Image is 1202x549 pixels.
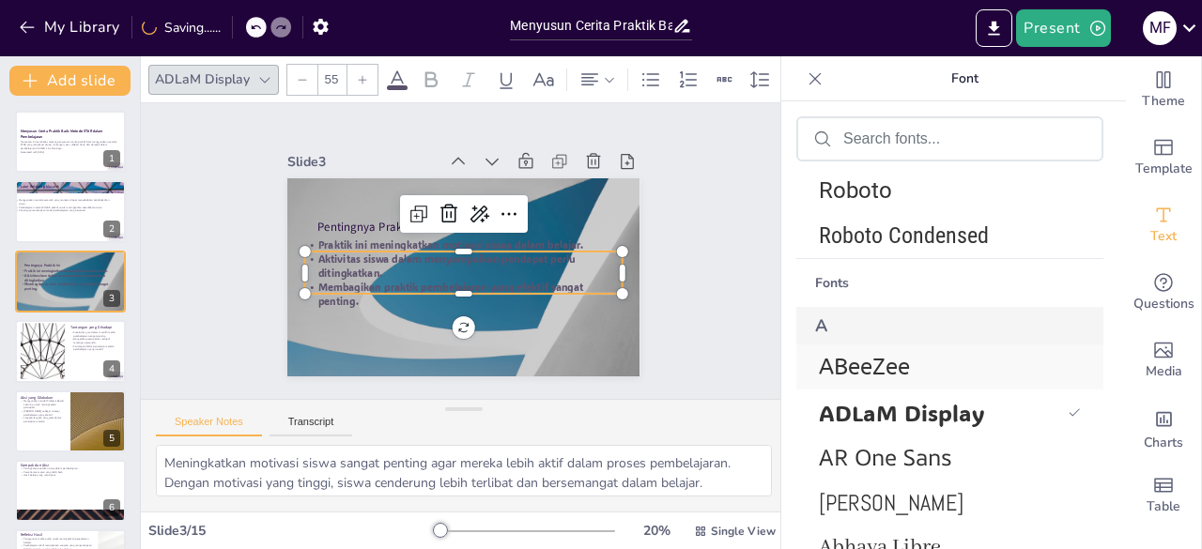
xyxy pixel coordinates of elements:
span: Media [1146,361,1182,382]
button: Speaker Notes [156,416,262,436]
span: Table [1147,496,1180,517]
p: Pembelajaran interaktif lebih efektif untuk meningkatkan keterlibatan siswa. [16,206,116,209]
div: Add charts and graphs [1126,394,1201,462]
p: Pemahaman materi yang lebih baik. [21,470,120,474]
p: Praktik ini meningkatkan motivasi siswa dalam belajar. [21,269,120,274]
div: 1 [103,150,120,167]
div: ADLaM Display [151,67,254,92]
div: 5 [103,430,120,447]
button: Export to PowerPoint [976,9,1012,47]
span: Questions [1133,294,1194,314]
div: Slide 3 [287,153,437,171]
button: My Library [14,12,128,42]
p: Pentingnya menerapkan model pembelajaran yang bervariasi. [16,208,116,212]
p: Penggunaan media audio visual meningkatkan pengalaman belajar. [21,538,93,544]
div: Add text boxes [1126,191,1201,259]
p: Menggunakan metode ceramah yang monoton dapat menyebabkan ketidakaktifan siswa. [16,198,116,205]
p: Mengelola suasana kelas menjadi tantangan tersendiri. [70,338,120,344]
p: Kreativitas guru dalam memilih media pembelajaran sangat penting. [70,330,120,337]
p: Font [830,56,1100,101]
span: Charts [1144,433,1183,453]
textarea: Meningkatkan motivasi siswa sangat penting agar mereka lebih aktif dalam proses pembelajaran. Den... [156,445,772,496]
p: Membagikan praktik pembelajaran yang efektif sangat penting. [305,280,623,308]
p: Dampak dari Aksi [21,463,120,468]
span: Theme [1142,91,1185,112]
div: 2 [15,180,126,242]
input: Search fonts... [843,130,1086,147]
div: A [796,307,1103,344]
p: Tantangan dalam penerapan metode pembelajaran yang inovatif. [70,344,120,351]
button: Present [1016,9,1110,47]
div: Fonts [796,259,1103,307]
p: Pembelajaran aktif menciptakan suasana yang menyenangkan. [21,544,93,548]
p: Langkah-langkah yang jelas dalam penerapan metode. [21,416,65,422]
input: Insert title [510,12,671,39]
strong: Menyusun Cerita Praktik Baik: Metode STAR dalam Pembelajaran [21,129,103,139]
p: [PERSON_NAME] sebagai strategi pembelajaran yang efektif. [21,409,65,416]
p: Presentasi ini membahas tentang penyusunan cerita praktik baik menggunakan metode STAR yang menca... [21,140,120,150]
div: 20 % [634,522,679,540]
button: Add slide [9,66,131,96]
p: Membagikan praktik pembelajaran yang efektif sangat penting. [21,282,120,291]
span: Text [1150,226,1177,247]
div: Change the overall theme [1126,56,1201,124]
p: Pentingnya Praktik Ini [24,263,124,268]
div: 4 [103,360,120,377]
p: Pentingnya Praktik Ini [318,219,636,236]
div: 6 [15,460,126,522]
p: Refleksi Hasil [21,532,93,538]
div: 6 [103,499,120,516]
p: Tantangan yang Dihadapi [70,325,120,330]
span: Abel [819,488,1073,517]
div: 4 [15,320,126,382]
span: ADLaM Display [819,398,1060,427]
div: 5 [15,390,126,452]
span: AR One Sans [819,442,1073,472]
span: Roboto [819,177,1073,204]
div: M F [1143,11,1177,45]
p: Praktik ini meningkatkan motivasi siswa dalam belajar. [305,237,623,252]
p: Latar Belakang Masalah [21,183,120,189]
div: Add images, graphics, shapes or video [1126,327,1201,394]
div: Add ready made slides [1126,124,1201,191]
p: Hasil belajar yang meningkat. [21,474,120,478]
p: Peningkatan keaktifan siswa dalam pembelajaran. [21,466,120,470]
div: 2 [103,221,120,237]
div: 1 [15,111,126,173]
span: Single View [711,524,776,539]
button: Transcript [270,416,353,436]
span: Template [1135,159,1193,179]
p: Generated with [URL] [21,150,120,154]
div: Saving...... [142,19,221,37]
p: Aksi yang Dilakukan [21,394,65,400]
p: Menggunakan model Problem Based Learning untuk meningkatkan partisipasi. [21,399,65,409]
div: 3 [103,290,120,307]
div: Add a table [1126,462,1201,529]
span: ABeeZee [819,354,1073,380]
div: Slide 3 / 15 [148,522,435,540]
div: Get real-time input from your audience [1126,259,1201,327]
span: Roboto Condensed [819,222,1073,249]
div: 3 [15,251,126,313]
button: M F [1143,9,1177,47]
p: Aktivitas siswa dalam menyampaikan pendapat perlu ditingkatkan. [305,252,623,280]
p: Aktivitas siswa dalam menyampaikan pendapat perlu ditingkatkan. [21,273,120,282]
